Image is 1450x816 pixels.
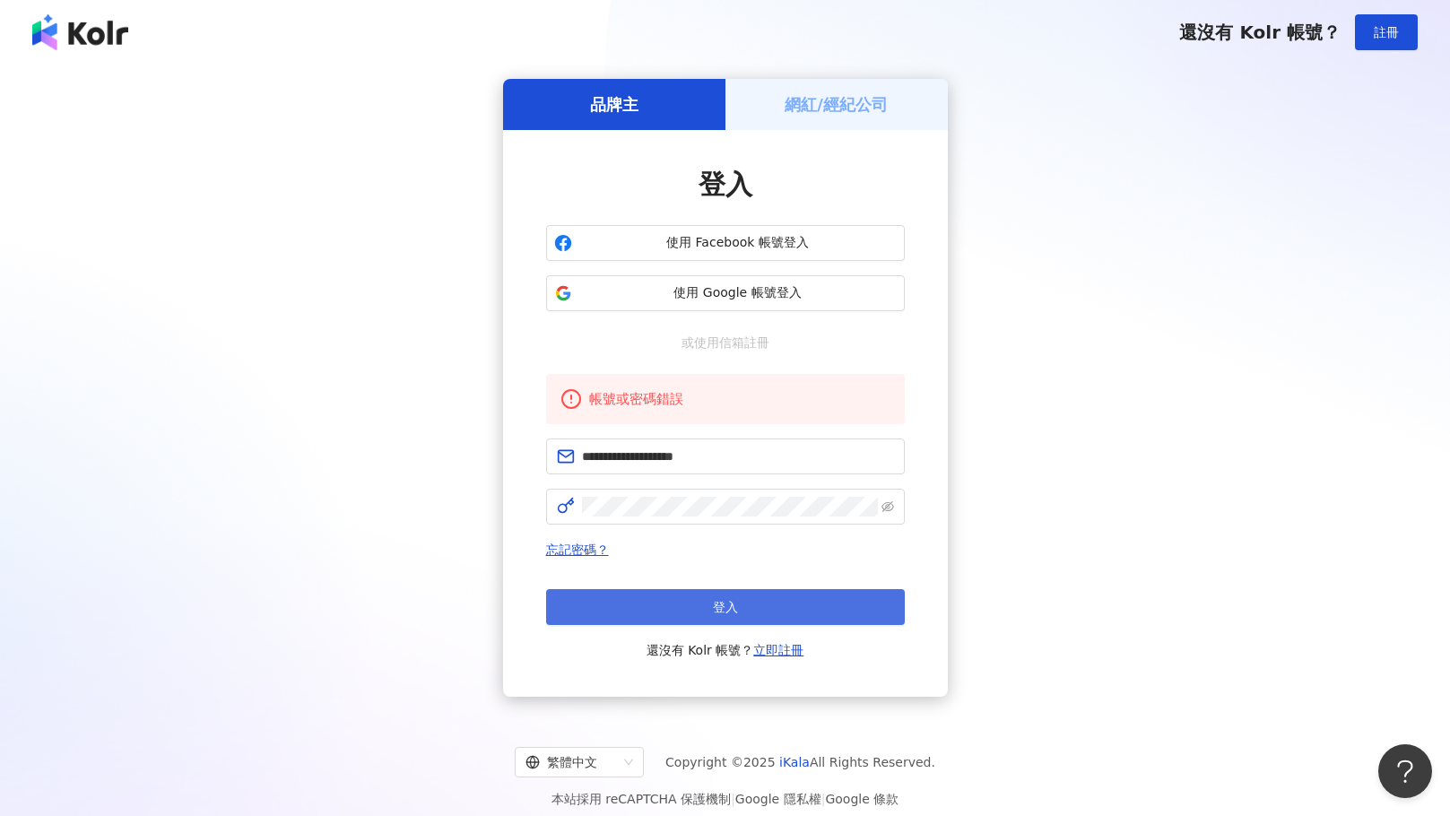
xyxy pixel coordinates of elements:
button: 使用 Google 帳號登入 [546,275,905,311]
button: 使用 Facebook 帳號登入 [546,225,905,261]
h5: 網紅/經紀公司 [785,93,888,116]
span: Copyright © 2025 All Rights Reserved. [665,751,935,773]
h5: 品牌主 [590,93,638,116]
a: iKala [779,755,810,769]
span: 使用 Google 帳號登入 [579,284,897,302]
span: | [731,792,735,806]
span: 使用 Facebook 帳號登入 [579,234,897,252]
span: eye-invisible [881,500,894,513]
span: 還沒有 Kolr 帳號？ [1179,22,1341,43]
button: 註冊 [1355,14,1418,50]
a: Google 條款 [825,792,899,806]
a: 立即註冊 [753,643,803,657]
span: 或使用信箱註冊 [669,333,782,352]
a: Google 隱私權 [735,792,821,806]
span: 本站採用 reCAPTCHA 保護機制 [551,788,899,810]
img: logo [32,14,128,50]
div: 帳號或密碼錯誤 [589,388,890,410]
span: 註冊 [1374,25,1399,39]
span: 登入 [699,169,752,200]
button: 登入 [546,589,905,625]
div: 繁體中文 [525,748,617,777]
iframe: Help Scout Beacon - Open [1378,744,1432,798]
span: 還沒有 Kolr 帳號？ [647,639,804,661]
span: 登入 [713,600,738,614]
a: 忘記密碼？ [546,543,609,557]
span: | [821,792,826,806]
